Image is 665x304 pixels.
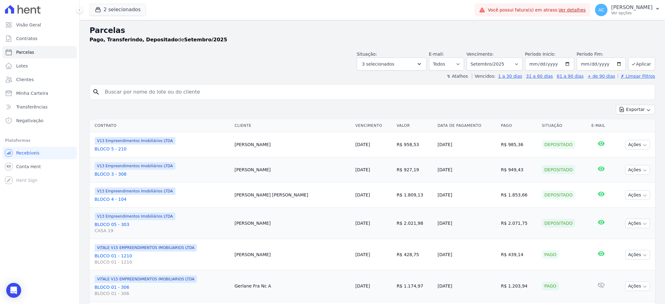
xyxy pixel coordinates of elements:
div: Pago [542,282,559,290]
label: Situação: [357,52,377,57]
td: [DATE] [435,208,499,239]
button: Ações [625,250,650,260]
a: [DATE] [355,283,370,288]
strong: Setembro/2025 [184,37,227,43]
td: [DATE] [435,182,499,208]
td: R$ 1.853,66 [499,182,540,208]
td: R$ 985,36 [499,132,540,157]
a: Contratos [2,32,77,45]
th: Pago [499,119,540,132]
td: [DATE] [435,132,499,157]
span: Lotes [16,63,28,69]
td: R$ 2.071,75 [499,208,540,239]
td: [PERSON_NAME] [PERSON_NAME] [232,182,353,208]
th: Cliente [232,119,353,132]
td: [DATE] [435,157,499,182]
div: Open Intercom Messenger [6,283,21,298]
a: BLOCO 01 - 1210BLOCO 01 - 1210 [95,253,230,265]
span: BLOCO 01 - 306 [95,290,230,297]
a: Ver detalhes [559,7,586,12]
div: Pago [542,250,559,259]
p: [PERSON_NAME] [611,4,653,11]
span: V13 Empreendimentos Imobiliários LTDA [95,162,175,170]
button: AC [PERSON_NAME] Ver opções [590,1,665,19]
span: AC [598,8,604,12]
label: Vencidos: [472,74,495,79]
a: Minha Carteira [2,87,77,99]
td: [DATE] [435,239,499,270]
th: Contrato [90,119,232,132]
th: E-mail [589,119,613,132]
td: [DATE] [435,270,499,302]
a: Negativação [2,114,77,127]
p: de [90,36,227,44]
span: VITALE V15 EMPREENDIMENTOS IMOBILIARIOS LTDA [95,244,197,251]
td: [PERSON_NAME] [232,132,353,157]
button: Ações [625,281,650,291]
a: Transferências [2,101,77,113]
button: Aplicar [628,57,655,71]
div: Depositado [542,191,575,199]
td: R$ 1.203,94 [499,270,540,302]
span: Transferências [16,104,48,110]
input: Buscar por nome do lote ou do cliente [101,86,652,98]
td: R$ 1.174,97 [394,270,435,302]
td: R$ 428,75 [394,239,435,270]
button: Exportar [616,105,655,114]
div: Depositado [542,140,575,149]
a: [DATE] [355,142,370,147]
span: V13 Empreendimentos Imobiliários LTDA [95,213,175,220]
td: [PERSON_NAME] [232,157,353,182]
span: 3 selecionados [362,60,394,68]
label: Período Inicío: [525,52,556,57]
span: VITALE V15 EMPREENDIMENTOS IMOBILIARIOS LTDA [95,275,197,283]
span: Conta Hent [16,164,41,170]
span: Visão Geral [16,22,41,28]
span: Negativação [16,117,44,124]
a: ✗ Limpar Filtros [618,74,655,79]
a: Recebíveis [2,147,77,159]
button: Ações [625,219,650,228]
span: Minha Carteira [16,90,48,96]
div: Plataformas [5,137,74,144]
a: Lotes [2,60,77,72]
th: Situação [539,119,589,132]
td: R$ 949,43 [499,157,540,182]
th: Vencimento [353,119,394,132]
a: 31 a 60 dias [526,74,553,79]
i: search [92,88,100,96]
label: Período Fim: [577,51,626,58]
a: 1 a 30 dias [498,74,522,79]
td: R$ 927,19 [394,157,435,182]
span: V13 Empreendimentos Imobiliários LTDA [95,137,175,145]
a: [DATE] [355,167,370,172]
a: BLOCO 5 - 210 [95,146,230,152]
td: R$ 439,14 [499,239,540,270]
a: [DATE] [355,192,370,197]
h2: Parcelas [90,25,655,36]
label: Vencimento: [467,52,494,57]
span: Clientes [16,76,34,83]
a: Parcelas [2,46,77,58]
button: Ações [625,140,650,150]
a: Clientes [2,73,77,86]
button: Ações [625,190,650,200]
button: Ações [625,165,650,175]
label: E-mail: [429,52,444,57]
button: 2 selecionados [90,4,146,16]
td: [PERSON_NAME] [232,208,353,239]
a: Conta Hent [2,160,77,173]
span: Contratos [16,35,37,42]
span: Recebíveis [16,150,40,156]
a: BLOCO 05 - 303CASA 19 [95,221,230,234]
a: BLOCO 01 - 306BLOCO 01 - 306 [95,284,230,297]
th: Valor [394,119,435,132]
div: Depositado [542,219,575,228]
td: [PERSON_NAME] [232,239,353,270]
span: V13 Empreendimentos Imobiliários LTDA [95,187,175,195]
div: Depositado [542,165,575,174]
a: Visão Geral [2,19,77,31]
strong: Pago, Transferindo, Depositado [90,37,178,43]
button: 3 selecionados [357,58,426,71]
span: Você possui fatura(s) em atraso. [488,7,586,13]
